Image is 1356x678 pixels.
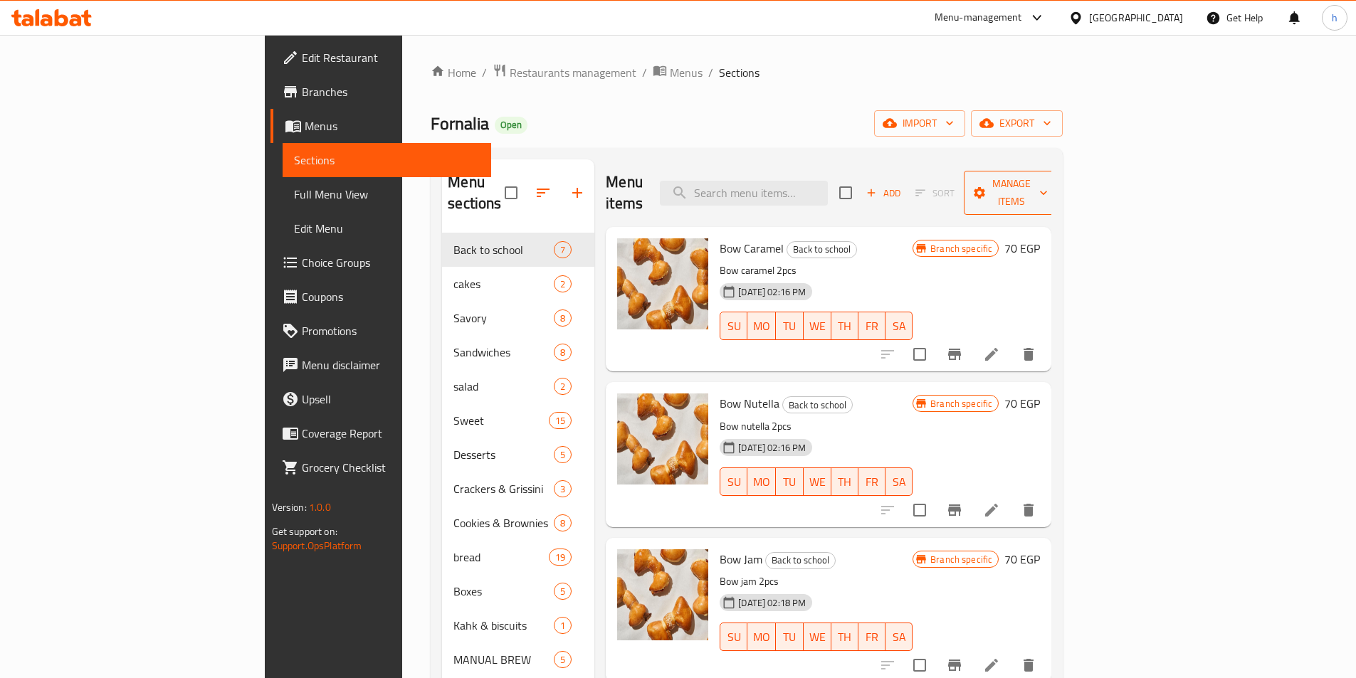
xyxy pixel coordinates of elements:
button: MO [747,467,776,496]
a: Sections [283,143,491,177]
button: FR [858,467,885,496]
p: Bow nutella 2pcs [720,418,913,435]
span: SU [726,316,742,337]
a: Promotions [270,314,491,348]
span: MO [753,472,770,492]
span: Savory [453,309,554,327]
span: Select section [831,178,861,208]
span: TU [782,627,797,647]
span: [DATE] 02:18 PM [732,596,811,610]
li: / [642,64,647,81]
div: Sweet15 [442,403,594,438]
div: items [554,651,572,668]
span: Restaurants management [510,64,636,81]
span: h [1332,10,1337,26]
span: salad [453,378,554,395]
span: Menu disclaimer [302,356,480,374]
div: Sandwiches8 [442,335,594,369]
div: Back to school [453,241,554,258]
span: WE [809,627,826,647]
button: SU [720,312,747,340]
span: SU [726,472,742,492]
span: Edit Menu [294,220,480,237]
span: bread [453,549,549,566]
button: import [874,110,965,137]
span: FR [864,472,880,492]
h6: 70 EGP [1004,238,1040,258]
button: Manage items [964,171,1059,215]
div: cakes [453,275,554,292]
p: Bow jam 2pcs [720,573,913,590]
div: items [554,309,572,327]
div: items [549,549,572,566]
div: Crackers & Grissini3 [442,472,594,506]
span: Bow Nutella [720,393,779,414]
a: Full Menu View [283,177,491,211]
div: Desserts5 [442,438,594,472]
span: Branch specific [925,242,998,255]
span: Desserts [453,446,554,463]
span: Add [864,185,903,201]
button: WE [804,312,831,340]
a: Edit menu item [983,346,1000,363]
span: Menus [670,64,703,81]
span: 19 [550,551,571,564]
button: SA [885,312,913,340]
span: Open [495,119,527,131]
span: export [982,115,1051,132]
a: Edit menu item [983,657,1000,674]
span: MO [753,316,770,337]
span: Branch specific [925,397,998,410]
div: salad2 [442,369,594,403]
div: items [554,344,572,361]
span: Manage items [975,175,1048,211]
div: items [554,241,572,258]
div: Back to school [782,396,853,413]
button: SU [720,467,747,496]
span: TU [782,472,797,492]
span: 2 [555,277,571,291]
button: delete [1011,493,1046,527]
span: WE [809,472,826,492]
span: MANUAL BREW [453,651,554,668]
span: TH [837,316,853,337]
div: Boxes [453,583,554,600]
span: 2 [555,380,571,393]
span: Full Menu View [294,186,480,203]
h2: Menu items [606,171,643,214]
span: 1.0.0 [309,498,331,517]
span: TH [837,627,853,647]
a: Coverage Report [270,416,491,450]
span: SA [891,627,907,647]
button: TH [831,467,858,496]
span: SA [891,316,907,337]
span: 3 [555,482,571,496]
span: Back to school [783,397,852,413]
span: Add item [861,182,906,204]
h6: 70 EGP [1004,549,1040,569]
span: [DATE] 02:16 PM [732,285,811,299]
div: MANUAL BREW5 [442,642,594,677]
span: Crackers & Grissini [453,480,554,497]
div: [GEOGRAPHIC_DATA] [1089,10,1183,26]
button: TU [776,312,803,340]
button: export [971,110,1063,137]
span: Sort sections [526,176,560,210]
span: Select to update [905,339,935,369]
span: Select all sections [496,178,526,208]
span: MO [753,627,770,647]
a: Grocery Checklist [270,450,491,484]
span: 15 [550,414,571,428]
button: MO [747,312,776,340]
div: Sandwiches [453,344,554,361]
span: WE [809,316,826,337]
button: MO [747,623,776,651]
a: Menu disclaimer [270,348,491,382]
span: Bow Jam [720,549,762,570]
span: 5 [555,448,571,462]
span: 5 [555,653,571,667]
